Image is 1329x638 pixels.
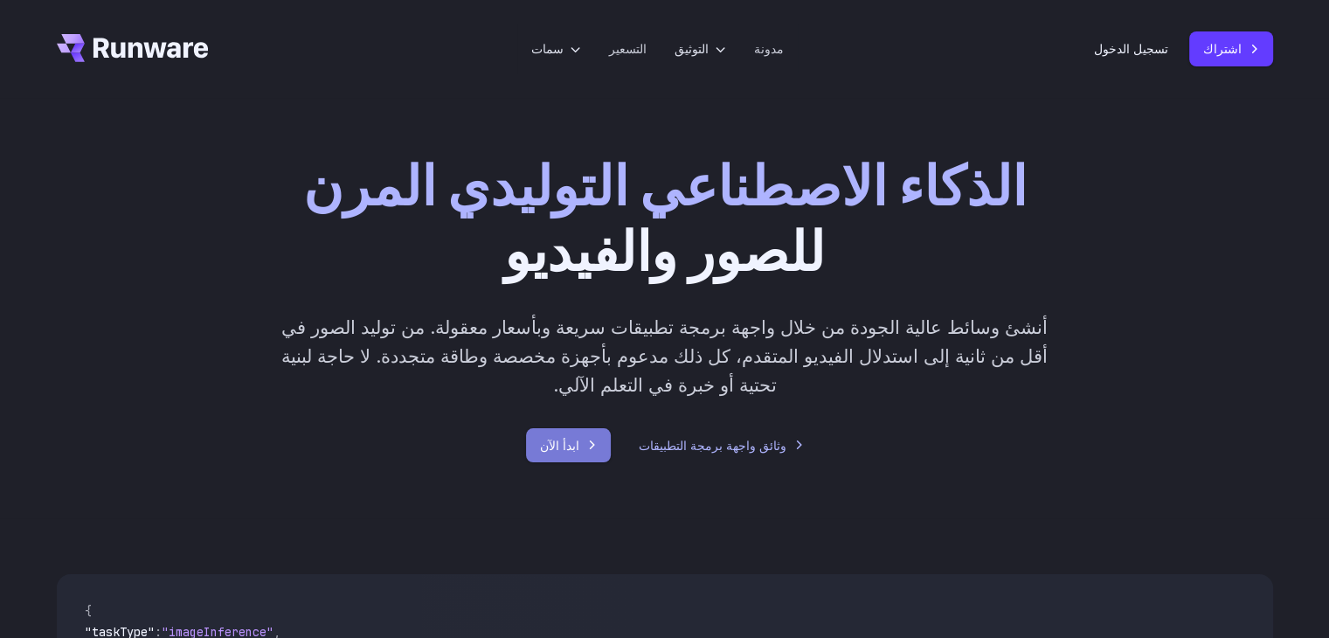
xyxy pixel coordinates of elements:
[540,438,579,453] font: ابدأ الآن
[531,41,564,56] font: سمات
[639,435,804,455] a: وثائق واجهة برمجة التطبيقات
[1094,38,1168,59] a: تسجيل الدخول
[526,428,611,462] a: ابدأ الآن
[504,218,825,284] font: للصور والفيديو
[1203,41,1242,56] font: اشتراك
[281,316,1048,397] font: أنشئ وسائط عالية الجودة من خلال واجهة برمجة تطبيقات سريعة وبأسعار معقولة. من توليد الصور في أقل م...
[303,153,1027,218] font: الذكاء الاصطناعي التوليدي المرن
[675,41,709,56] font: التوثيق
[1094,41,1168,56] font: تسجيل الدخول
[609,41,647,56] font: التسعير
[609,38,647,59] a: التسعير
[639,438,786,453] font: وثائق واجهة برمجة التطبيقات
[754,41,784,56] font: مدونة
[85,603,92,619] span: {
[754,38,784,59] a: مدونة
[57,34,209,62] a: اذهب إلى /
[1189,31,1273,66] a: اشتراك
